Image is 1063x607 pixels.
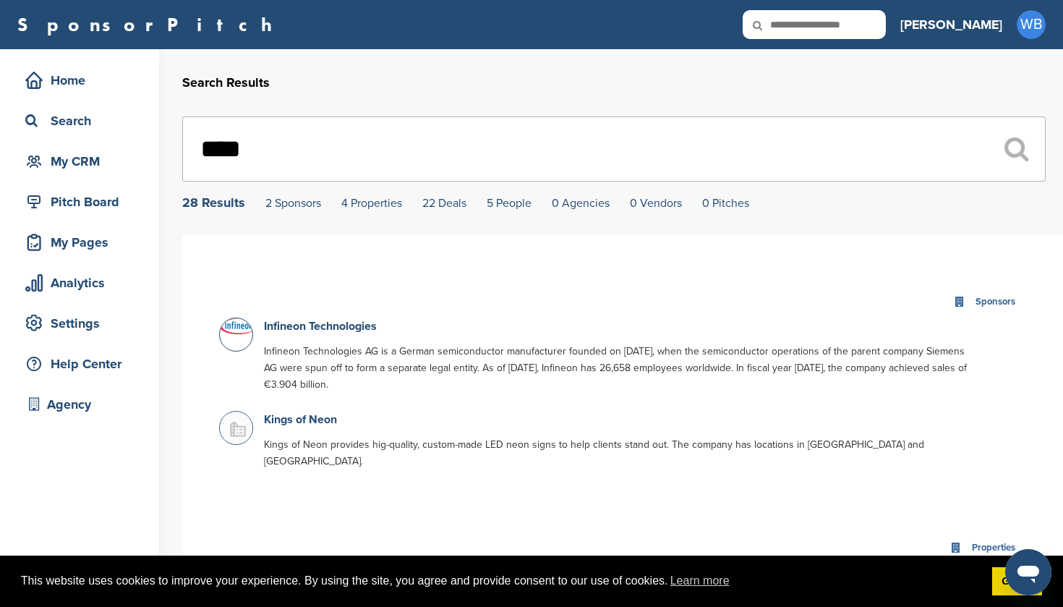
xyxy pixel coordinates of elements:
[22,270,145,296] div: Analytics
[264,412,337,427] a: Kings of Neon
[22,67,145,93] div: Home
[972,294,1019,310] div: Sponsors
[17,15,281,34] a: SponsorPitch
[14,388,145,421] a: Agency
[220,412,256,448] img: Buildingmissing
[220,318,256,334] img: Data
[487,196,531,211] a: 5 People
[14,185,145,218] a: Pitch Board
[1005,549,1051,595] iframe: Button to launch messaging window
[22,148,145,174] div: My CRM
[22,229,145,255] div: My Pages
[22,351,145,377] div: Help Center
[22,189,145,215] div: Pitch Board
[422,196,466,211] a: 22 Deals
[264,343,976,393] p: Infineon Technologies AG is a German semiconductor manufacturer founded on [DATE], when the semic...
[668,570,732,592] a: learn more about cookies
[22,391,145,417] div: Agency
[1017,10,1046,39] span: WB
[14,104,145,137] a: Search
[22,310,145,336] div: Settings
[702,196,749,211] a: 0 Pitches
[264,319,377,334] a: Infineon Technologies
[552,196,610,211] a: 0 Agencies
[630,196,682,211] a: 0 Vendors
[900,9,1002,41] a: [PERSON_NAME]
[968,540,1019,556] div: Properties
[14,307,145,340] a: Settings
[14,226,145,259] a: My Pages
[182,196,245,209] div: 28 Results
[341,196,402,211] a: 4 Properties
[264,436,976,470] p: Kings of Neon provides hig-quality, custom-made LED neon signs to help clients stand out. The com...
[21,570,981,592] span: This website uses cookies to improve your experience. By using the site, you agree and provide co...
[992,567,1042,596] a: dismiss cookie message
[182,73,1046,93] h2: Search Results
[14,266,145,300] a: Analytics
[14,347,145,381] a: Help Center
[265,196,321,211] a: 2 Sponsors
[900,14,1002,35] h3: [PERSON_NAME]
[22,108,145,134] div: Search
[14,145,145,178] a: My CRM
[14,64,145,97] a: Home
